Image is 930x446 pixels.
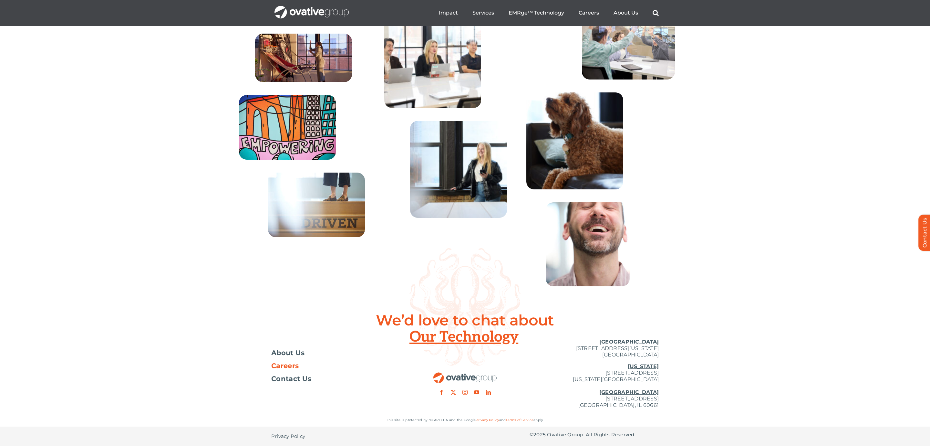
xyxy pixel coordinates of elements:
[474,390,479,395] a: youtube
[274,5,349,11] a: OG_Full_horizontal_WHT
[599,339,659,345] u: [GEOGRAPHIC_DATA]
[530,339,659,358] p: [STREET_ADDRESS][US_STATE] [GEOGRAPHIC_DATA]
[530,431,659,438] p: © Ovative Group. All Rights Reserved.
[476,418,499,422] a: Privacy Policy
[486,390,491,395] a: linkedin
[271,363,400,369] a: Careers
[271,376,400,382] a: Contact Us
[653,10,659,16] a: Search
[472,10,494,16] a: Services
[271,427,400,446] nav: Footer - Privacy Policy
[271,433,305,440] span: Privacy Policy
[271,363,299,369] span: Careers
[271,350,400,382] nav: Footer Menu
[239,95,336,160] img: Home – Careers 2
[628,363,659,369] u: [US_STATE]
[271,427,305,446] a: Privacy Policy
[271,417,659,423] p: This site is protected by reCAPTCHA and the Google and apply.
[526,92,623,189] img: ogiee
[433,372,497,378] a: OG_Full_horizontal_RGB
[439,3,659,23] nav: Menu
[530,363,659,409] p: [STREET_ADDRESS] [US_STATE][GEOGRAPHIC_DATA] [STREET_ADDRESS] [GEOGRAPHIC_DATA], IL 60661
[271,350,305,356] span: About Us
[451,390,456,395] a: twitter
[579,10,599,16] a: Careers
[439,10,458,16] a: Impact
[271,350,400,356] a: About Us
[410,121,507,218] img: Home – Careers 6
[546,202,630,286] img: Home – Careers 8
[582,17,675,80] img: Home – Careers 4
[533,431,546,438] span: 2025
[409,329,521,345] span: Our Technology
[599,389,659,395] u: [GEOGRAPHIC_DATA]
[268,173,365,237] img: Home – Careers 3
[509,10,564,16] a: EMRge™ Technology
[614,10,638,16] a: About Us
[384,11,481,108] img: Home – Careers 5
[255,34,352,82] img: Home – Careers 1
[439,390,444,395] a: facebook
[462,390,468,395] a: instagram
[506,418,533,422] a: Terms of Service
[271,376,311,382] span: Contact Us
